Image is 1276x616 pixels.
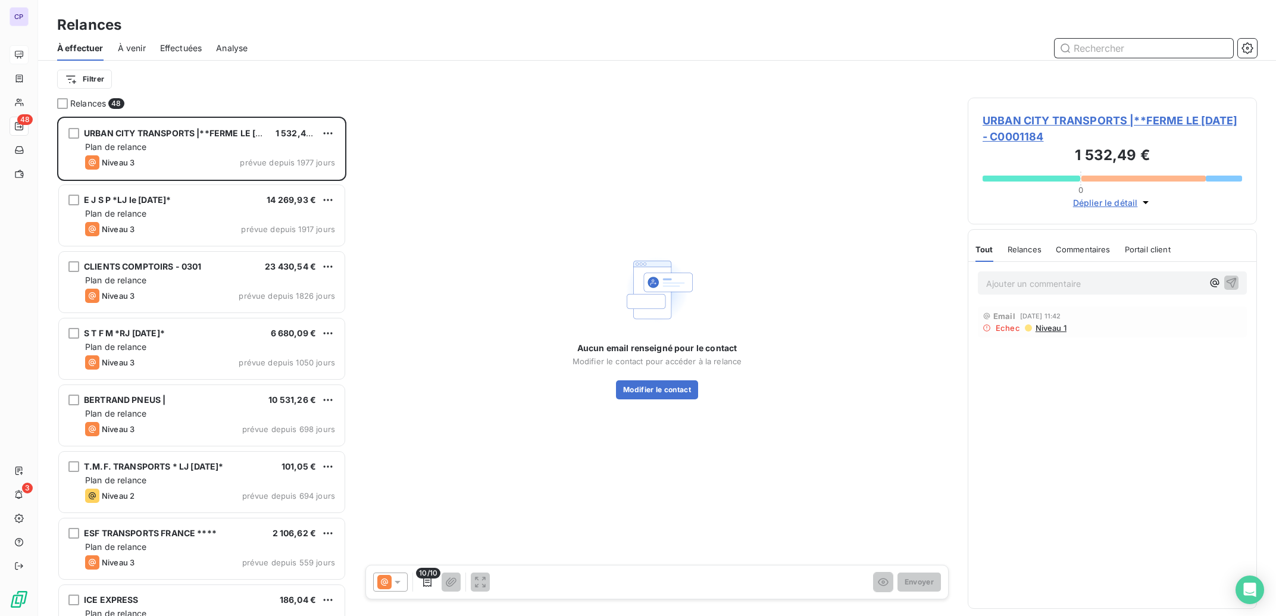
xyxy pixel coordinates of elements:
span: Plan de relance [85,475,146,485]
span: À effectuer [57,42,104,54]
span: prévue depuis 694 jours [242,491,335,501]
span: 48 [108,98,124,109]
span: 10/10 [416,568,440,579]
span: prévue depuis 559 jours [242,558,335,567]
button: Modifier le contact [616,380,698,399]
span: Niveau 3 [102,224,135,234]
span: 2 106,62 € [273,528,317,538]
span: Plan de relance [85,408,146,418]
span: prévue depuis 1826 jours [239,291,335,301]
span: prévue depuis 1917 jours [241,224,335,234]
h3: Relances [57,14,121,36]
span: Déplier le détail [1073,196,1138,209]
span: BERTRAND PNEUS | [84,395,165,405]
span: 101,05 € [282,461,316,471]
span: URBAN CITY TRANSPORTS |**FERME LE [DATE] [84,128,280,138]
span: Modifier le contact pour accéder à la relance [573,357,742,366]
span: 10 531,26 € [268,395,316,405]
span: Niveau 3 [102,424,135,434]
span: Commentaires [1056,245,1111,254]
span: prévue depuis 1977 jours [240,158,335,167]
span: Aucun email renseigné pour le contact [577,342,737,354]
span: Niveau 3 [102,358,135,367]
span: ICE EXPRESS [84,595,139,605]
img: Logo LeanPay [10,590,29,609]
span: Relances [70,98,106,110]
span: Portail client [1125,245,1171,254]
span: Relances [1008,245,1042,254]
img: Empty state [619,252,695,328]
button: Déplier le détail [1069,196,1156,209]
span: prévue depuis 698 jours [242,424,335,434]
span: E J S P *LJ le [DATE]* [84,195,171,205]
div: CP [10,7,29,26]
span: Effectuées [160,42,202,54]
span: prévue depuis 1050 jours [239,358,335,367]
h3: 1 532,49 € [983,145,1242,168]
span: 23 430,54 € [265,261,316,271]
span: ESF TRANSPORTS FRANCE **** [84,528,217,538]
span: Niveau 1 [1034,323,1067,333]
span: Plan de relance [85,208,146,218]
span: Plan de relance [85,542,146,552]
span: 48 [17,114,33,125]
span: URBAN CITY TRANSPORTS |**FERME LE [DATE] - C0001184 [983,112,1242,145]
span: 1 532,49 € [276,128,320,138]
span: 14 269,93 € [267,195,316,205]
span: Email [993,311,1015,321]
span: Niveau 2 [102,491,135,501]
span: 3 [22,483,33,493]
span: Tout [975,245,993,254]
span: Niveau 3 [102,558,135,567]
span: 186,04 € [280,595,316,605]
span: Plan de relance [85,275,146,285]
button: Envoyer [897,573,941,592]
span: 6 680,09 € [271,328,317,338]
span: [DATE] 11:42 [1020,312,1061,320]
input: Rechercher [1055,39,1233,58]
span: À venir [118,42,146,54]
span: CLIENTS COMPTOIRS - 0301 [84,261,202,271]
span: Echec [996,323,1020,333]
span: 0 [1078,185,1083,195]
a: 48 [10,117,28,136]
span: S T F M *RJ [DATE]* [84,328,165,338]
button: Filtrer [57,70,112,89]
span: Niveau 3 [102,291,135,301]
span: Plan de relance [85,142,146,152]
div: Open Intercom Messenger [1236,576,1264,604]
div: grid [57,117,346,616]
span: Analyse [216,42,248,54]
span: Niveau 3 [102,158,135,167]
span: T.M.F. TRANSPORTS * LJ [DATE]* [84,461,224,471]
span: Plan de relance [85,342,146,352]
